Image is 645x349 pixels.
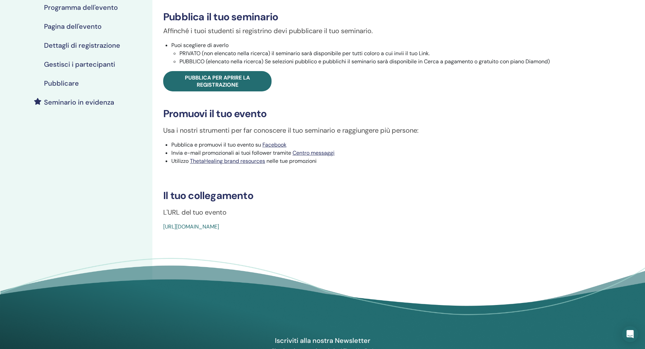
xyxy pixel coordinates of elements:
h3: Il tuo collegamento [163,190,572,202]
li: Invia e-mail promozionali ai tuoi follower tramite [171,149,572,157]
li: Utilizzo nelle tue promozioni [171,157,572,165]
a: Centro messaggi [293,149,335,156]
h3: Promuovi il tuo evento [163,108,572,120]
li: PRIVATO (non elencato nella ricerca) il seminario sarà disponibile per tutti coloro a cui invii i... [179,49,572,58]
a: Facebook [262,141,286,148]
h3: Pubblica il tuo seminario [163,11,572,23]
li: Pubblica e promuovi il tuo evento su [171,141,572,149]
a: [URL][DOMAIN_NAME] [163,223,219,230]
h4: Pubblicare [44,79,79,87]
p: L'URL del tuo evento [163,207,572,217]
span: Pubblica per aprire la registrazione [185,74,250,88]
li: PUBBLICO (elencato nella ricerca) Se selezioni pubblico e pubblichi il seminario sarà disponibile... [179,58,572,66]
h4: Pagina dell'evento [44,22,102,30]
li: Puoi scegliere di averlo [171,41,572,66]
a: ThetaHealing brand resources [190,157,265,165]
p: Affinché i tuoi studenti si registrino devi pubblicare il tuo seminario. [163,26,572,36]
h4: Iscriviti alla nostra Newsletter [244,336,401,345]
h4: Programma dell'evento [44,3,118,12]
div: Open Intercom Messenger [622,326,638,342]
h4: Dettagli di registrazione [44,41,120,49]
p: Usa i nostri strumenti per far conoscere il tuo seminario e raggiungere più persone: [163,125,572,135]
h4: Seminario in evidenza [44,98,114,106]
h4: Gestisci i partecipanti [44,60,115,68]
a: Pubblica per aprire la registrazione [163,71,272,91]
